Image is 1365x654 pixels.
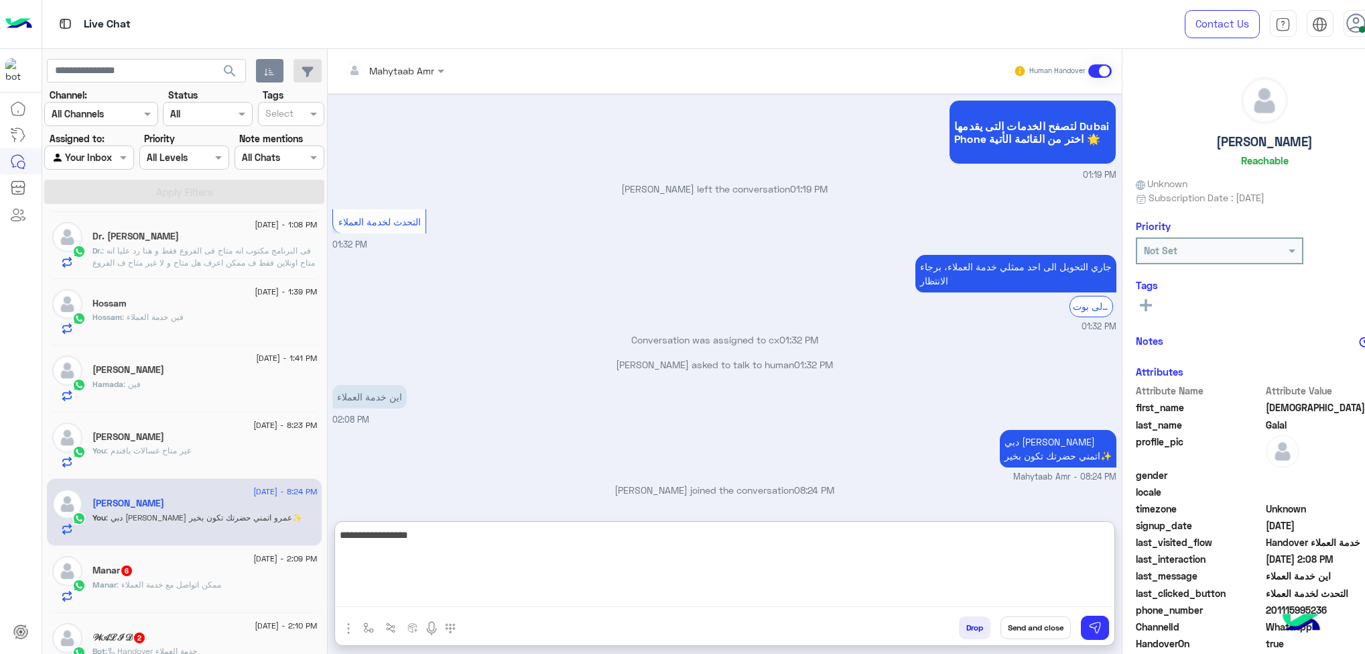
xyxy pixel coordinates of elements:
span: 02:08 PM [332,415,369,425]
h6: Reachable [1241,154,1289,166]
p: 11/8/2025, 2:08 PM [332,385,407,408]
span: 01:32 PM [779,334,818,345]
span: التحدث لخدمة العملاء [338,216,421,227]
img: Logo [5,10,32,38]
img: defaultAdmin.png [52,556,82,586]
span: 01:19 PM [332,85,366,95]
span: 2 [134,633,145,643]
img: defaultAdmin.png [52,289,82,319]
p: [PERSON_NAME] joined the conversation [332,483,1116,497]
span: غير متاح غسالات يافندم [106,445,191,455]
span: 01:19 PM [790,183,828,195]
h6: Notes [1136,335,1163,347]
div: الرجوع الى بوت [1069,296,1113,317]
span: phone_number [1136,603,1264,617]
h6: Priority [1136,220,1171,232]
h5: Hamada Almasry [92,364,164,376]
span: last_clicked_button [1136,586,1264,600]
label: Note mentions [239,131,303,146]
span: 6 [121,565,132,576]
img: hulul-logo.png [1278,600,1325,647]
span: 01:32 PM [794,359,833,370]
button: search [214,59,247,88]
span: profile_pic [1136,435,1264,466]
img: WhatsApp [72,245,86,258]
span: 01:32 PM [1082,321,1116,333]
a: Contact Us [1185,10,1260,38]
a: tab [1270,10,1297,38]
span: [DATE] - 1:41 PM [256,352,317,364]
img: defaultAdmin.png [1242,78,1287,123]
span: [DATE] - 2:09 PM [253,553,317,565]
h5: Hossam [92,298,127,309]
span: locale [1136,485,1264,499]
h5: Sameh Elshaboury [92,431,164,443]
div: Select [263,106,294,123]
span: ChannelId [1136,620,1264,634]
span: last_visited_flow [1136,535,1264,549]
img: defaultAdmin.png [1266,435,1299,468]
img: defaultAdmin.png [52,423,82,453]
label: Tags [263,88,283,102]
button: Apply Filters [44,180,324,204]
span: Hamada [92,379,123,389]
span: You [92,445,106,455]
img: send attachment [340,620,356,637]
span: 08:24 PM [794,484,834,496]
span: You [92,512,106,523]
img: WhatsApp [72,579,86,592]
img: tab [57,15,74,32]
img: create order [407,622,418,633]
img: 1403182699927242 [5,58,29,83]
p: Live Chat [84,15,131,34]
span: signup_date [1136,519,1264,533]
span: last_interaction [1136,552,1264,566]
span: فى البرنامج مكتوب انه متاح فى الفروع فقط و هنا رد عليا انه متاح اونلاين فقط ف ممكن اعرف هل متاح و... [92,246,315,268]
span: 01:32 PM [332,239,367,250]
p: 11/8/2025, 1:32 PM [915,255,1116,292]
label: Priority [144,131,175,146]
span: Subscription Date : [DATE] [1149,190,1264,205]
h6: Attributes [1136,366,1183,378]
img: send voice note [424,620,440,637]
img: make a call [445,623,456,634]
img: defaultAdmin.png [52,356,82,386]
img: tab [1275,17,1291,32]
img: WhatsApp [72,378,86,392]
span: دبي فون ماهيتاب عمرو اتمني حضرتك تكون بخير✨ [106,512,302,523]
button: Trigger scenario [379,616,401,639]
span: HandoverOn [1136,637,1264,651]
span: 01:19 PM [1083,169,1116,182]
img: tab [1312,17,1327,32]
h5: Dr. Mohamed Gohary [92,231,179,242]
h5: Manar [92,565,133,576]
span: فين خدمة العملاء [122,312,184,322]
span: Manar [92,580,117,590]
span: فين [123,379,141,389]
span: search [222,63,238,79]
span: Hossam [92,312,122,322]
button: select flow [357,616,379,639]
img: defaultAdmin.png [52,222,82,252]
span: last_message [1136,569,1264,583]
p: [PERSON_NAME] asked to talk to human [332,358,1116,372]
p: [PERSON_NAME] left the conversation [332,182,1116,196]
img: WhatsApp [72,312,86,325]
span: [DATE] - 1:39 PM [255,286,317,298]
span: timezone [1136,502,1264,516]
h5: 𝒲𝒜ℒℐ𝒟 [92,632,146,643]
h5: Mohammed Galal [92,498,164,509]
span: [DATE] - 2:10 PM [255,620,317,632]
button: Drop [959,616,990,639]
span: last_name [1136,418,1264,432]
button: Send and close [1000,616,1071,639]
small: Human Handover [1029,66,1086,76]
img: defaultAdmin.png [52,489,82,519]
span: [DATE] - 1:08 PM [255,219,317,231]
img: defaultAdmin.png [52,623,82,653]
img: WhatsApp [72,445,86,459]
p: 11/8/2025, 8:24 PM [1000,430,1116,468]
img: select flow [363,622,374,633]
span: first_name [1136,400,1264,415]
span: [DATE] - 8:23 PM [253,419,317,431]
